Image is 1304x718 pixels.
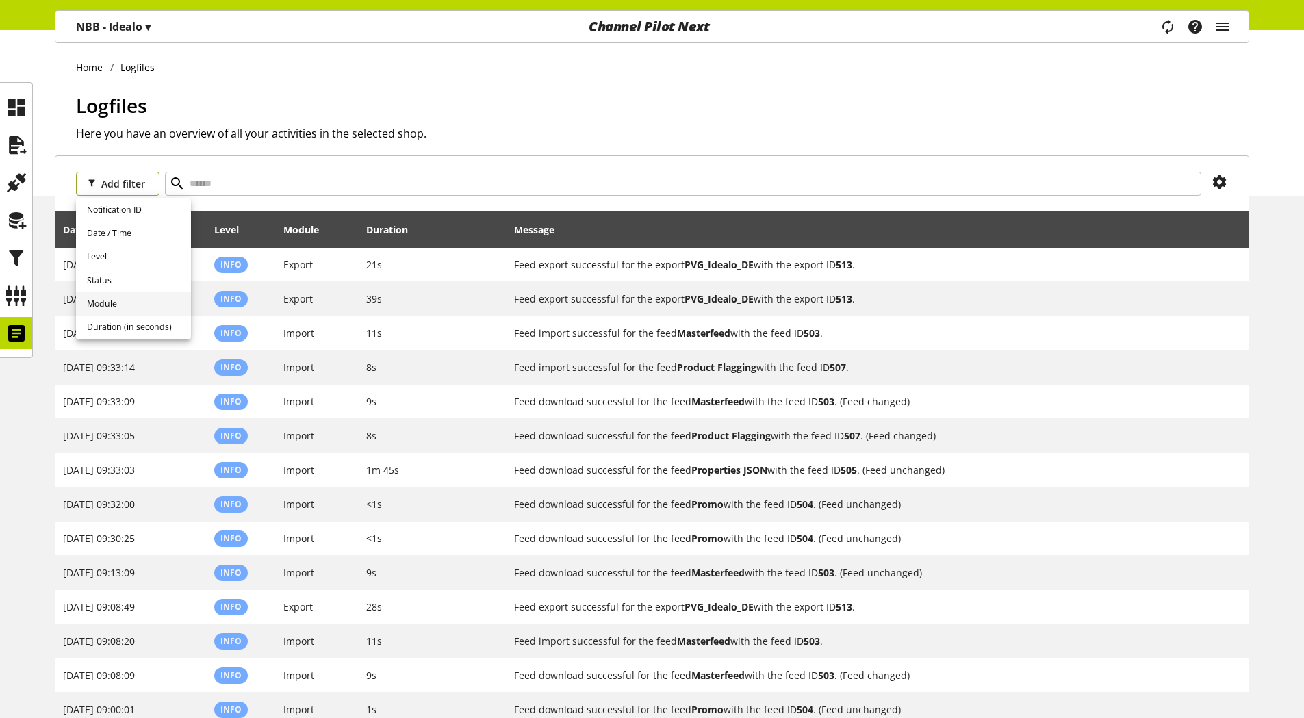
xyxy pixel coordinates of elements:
[514,668,1216,682] h2: Feed download successful for the feed Masterfeed with the feed ID 503. (Feed changed)
[514,565,1216,580] h2: Feed download successful for the feed Masterfeed with the feed ID 503. (Feed unchanged)
[283,600,313,613] span: Export
[685,600,754,613] b: PVG_Idealo_DE
[63,498,135,511] span: [DATE] 09:32:00
[63,532,135,545] span: [DATE] 09:30:25
[87,251,107,263] span: Level
[283,669,314,682] span: Import
[63,292,135,305] span: [DATE] 09:33:53
[691,498,724,511] b: Promo
[63,566,135,579] span: [DATE] 09:13:09
[691,463,767,476] b: Properties JSON
[283,634,314,648] span: Import
[63,361,135,374] span: [DATE] 09:33:14
[283,566,314,579] span: Import
[63,634,135,648] span: [DATE] 09:08:20
[87,321,172,333] span: Duration (in seconds)
[283,703,314,716] span: Import
[76,172,159,196] button: Add filter
[830,361,846,374] b: 507
[841,463,857,476] b: 505
[283,222,333,237] div: Module
[220,498,242,510] span: Info
[366,429,376,442] span: 8s
[514,257,1216,272] h2: Feed export successful for the export PVG_Idealo_DE with the export ID 513.
[283,395,314,408] span: Import
[55,10,1249,43] nav: main navigation
[366,669,376,682] span: 9s
[63,395,135,408] span: [DATE] 09:33:09
[366,703,376,716] span: 1s
[63,429,135,442] span: [DATE] 09:33:05
[101,177,145,191] span: Add filter
[76,92,147,118] span: Logfiles
[514,634,1216,648] h2: Feed import successful for the feed Masterfeed with the feed ID 503.
[797,498,813,511] b: 504
[87,274,112,287] span: Status
[220,704,242,715] span: Info
[366,498,382,511] span: <1s
[283,532,314,545] span: Import
[366,326,382,339] span: 11s
[691,669,745,682] b: Masterfeed
[220,635,242,647] span: Info
[514,497,1216,511] h2: Feed download successful for the feed Promo with the feed ID 504. (Feed unchanged)
[145,19,151,34] span: ▾
[214,222,253,237] div: Level
[220,669,242,681] span: Info
[63,669,135,682] span: [DATE] 09:08:09
[677,361,756,374] b: Product Flagging
[366,532,382,545] span: <1s
[514,326,1216,340] h2: Feed import successful for the feed Masterfeed with the feed ID 503.
[366,361,376,374] span: 8s
[220,396,242,407] span: Info
[514,394,1216,409] h2: Feed download successful for the feed Masterfeed with the feed ID 503. (Feed changed)
[818,566,834,579] b: 503
[220,464,242,476] span: Info
[836,258,852,271] b: 513
[366,395,376,408] span: 9s
[514,463,1216,477] h2: Feed download successful for the feed Properties JSON with the feed ID 505. (Feed unchanged)
[804,634,820,648] b: 503
[76,18,151,35] p: NBB - Idealo
[818,669,834,682] b: 503
[87,227,131,240] span: Date / Time
[691,566,745,579] b: Masterfeed
[514,360,1216,374] h2: Feed import successful for the feed Product Flagging with the feed ID 507.
[283,463,314,476] span: Import
[63,222,131,237] div: Date / Time
[691,429,771,442] b: Product Flagging
[514,216,1242,243] div: Message
[87,298,117,310] span: Module
[685,292,754,305] b: PVG_Idealo_DE
[685,258,754,271] b: PVG_Idealo_DE
[76,125,1249,142] h2: Here you have an overview of all your activities in the selected shop.
[514,702,1216,717] h2: Feed download successful for the feed Promo with the feed ID 504. (Feed unchanged)
[366,222,422,237] div: Duration
[797,703,813,716] b: 504
[691,532,724,545] b: Promo
[220,601,242,613] span: Info
[366,292,382,305] span: 39s
[76,60,110,75] a: Home
[220,533,242,544] span: Info
[844,429,860,442] b: 507
[691,703,724,716] b: Promo
[677,326,730,339] b: Masterfeed
[220,259,242,270] span: Info
[220,293,242,305] span: Info
[63,258,135,271] span: [DATE] 09:34:15
[514,428,1216,443] h2: Feed download successful for the feed Product Flagging with the feed ID 507. (Feed changed)
[366,566,376,579] span: 9s
[63,703,135,716] span: [DATE] 09:00:01
[283,361,314,374] span: Import
[283,258,313,271] span: Export
[63,463,135,476] span: [DATE] 09:33:03
[691,395,745,408] b: Masterfeed
[63,326,135,339] span: [DATE] 09:33:26
[283,498,314,511] span: Import
[514,531,1216,546] h2: Feed download successful for the feed Promo with the feed ID 504. (Feed unchanged)
[283,292,313,305] span: Export
[220,430,242,441] span: Info
[220,327,242,339] span: Info
[677,634,730,648] b: Masterfeed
